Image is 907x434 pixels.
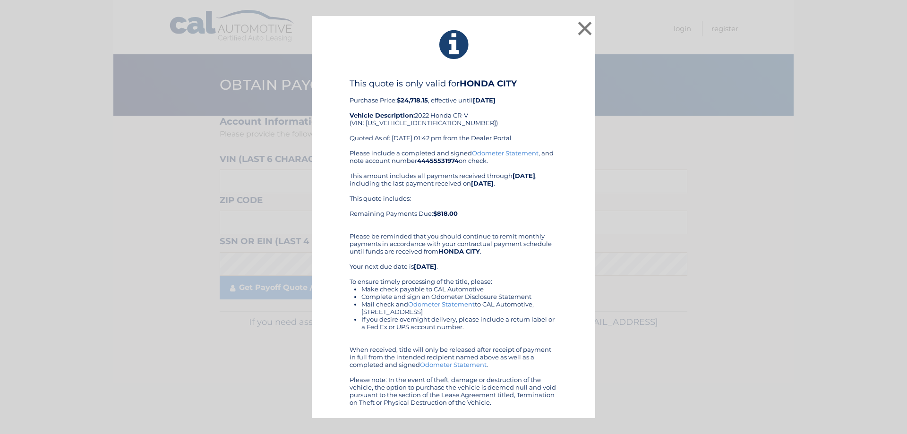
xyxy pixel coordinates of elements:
[350,78,557,89] h4: This quote is only valid for
[361,293,557,300] li: Complete and sign an Odometer Disclosure Statement
[575,19,594,38] button: ×
[361,285,557,293] li: Make check payable to CAL Automotive
[361,300,557,315] li: Mail check and to CAL Automotive, [STREET_ADDRESS]
[350,111,415,119] strong: Vehicle Description:
[350,78,557,149] div: Purchase Price: , effective until 2022 Honda CR-V (VIN: [US_VEHICLE_IDENTIFICATION_NUMBER]) Quote...
[417,157,459,164] b: 44455531974
[397,96,428,104] b: $24,718.15
[438,247,480,255] b: HONDA CITY
[473,96,496,104] b: [DATE]
[433,210,458,217] b: $818.00
[350,195,557,225] div: This quote includes: Remaining Payments Due:
[471,179,494,187] b: [DATE]
[350,149,557,406] div: Please include a completed and signed , and note account number on check. This amount includes al...
[361,315,557,331] li: If you desire overnight delivery, please include a return label or a Fed Ex or UPS account number.
[513,172,535,179] b: [DATE]
[472,149,539,157] a: Odometer Statement
[420,361,487,368] a: Odometer Statement
[414,263,436,270] b: [DATE]
[460,78,517,89] b: HONDA CITY
[408,300,475,308] a: Odometer Statement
